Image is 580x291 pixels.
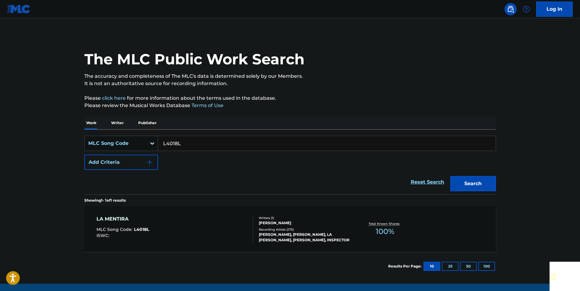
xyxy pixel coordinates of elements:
[520,3,533,15] div: Help
[424,262,440,271] button: 10
[84,117,98,129] p: Work
[134,227,149,232] span: L4018L
[504,3,517,15] a: Public Search
[507,5,514,13] img: search
[84,102,496,109] p: Please review the Musical Works Database
[550,262,580,291] iframe: Chat Widget
[388,264,423,269] p: Results Per Page:
[460,262,477,271] button: 50
[369,221,401,226] p: Total Known Shares:
[523,5,530,13] img: help
[442,262,459,271] button: 25
[259,220,351,226] div: [PERSON_NAME]
[84,155,158,170] button: Add Criteria
[7,5,31,13] img: MLC Logo
[551,268,555,286] div: Drag
[536,2,573,17] a: Log In
[84,50,304,68] h1: The MLC Public Work Search
[190,102,223,108] a: Terms of Use
[259,227,351,232] div: Recording Artists ( 275 )
[97,215,149,223] div: LA MENTIRA
[259,232,351,243] div: [PERSON_NAME], [PERSON_NAME], LA [PERSON_NAME], [PERSON_NAME], INSPECTOR
[102,95,126,101] a: click here
[84,206,496,252] a: LA MENTIRAMLC Song Code:L4018LISWC:Writers (1)[PERSON_NAME]Recording Artists (275)[PERSON_NAME], ...
[109,117,125,129] p: Writer
[84,136,496,194] form: Search Form
[97,227,134,232] span: MLC Song Code :
[478,262,495,271] button: 100
[84,95,496,102] p: Please for more information about the terms used in the database.
[146,159,153,166] img: 9d2ae6d4665cec9f34b9.svg
[97,233,111,238] span: ISWC :
[88,140,143,147] div: MLC Song Code
[450,176,496,191] button: Search
[136,117,158,129] p: Publisher
[84,198,126,203] p: Showing 1 - 1 of 1 results
[376,226,394,237] span: 100 %
[84,73,496,80] p: The accuracy and completeness of The MLC's data is determined solely by our Members.
[259,216,351,220] div: Writers ( 1 )
[84,80,496,87] p: It is not an authoritative source for recording information.
[408,175,447,189] a: Reset Search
